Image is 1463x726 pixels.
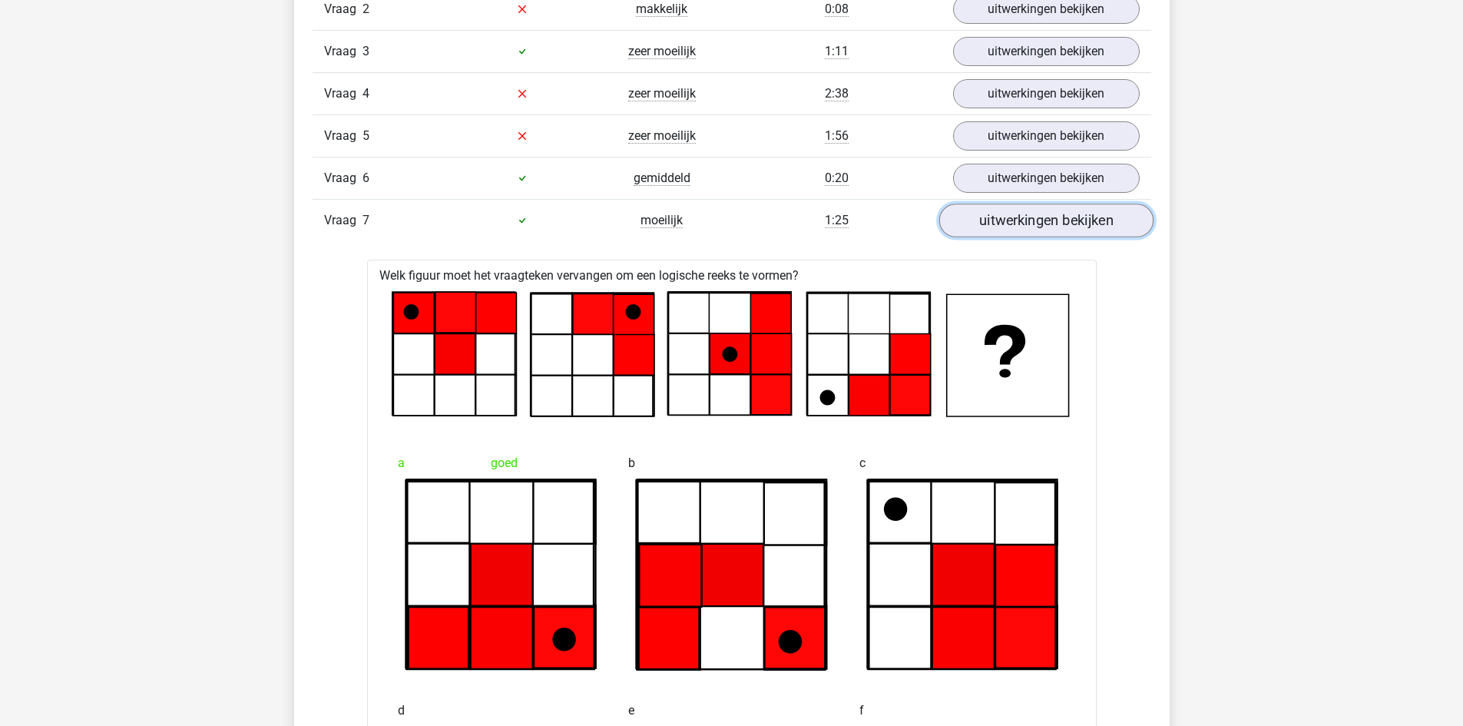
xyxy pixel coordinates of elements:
[938,204,1153,237] a: uitwerkingen bekijken
[628,86,696,101] span: zeer moeilijk
[825,2,849,17] span: 0:08
[859,695,864,726] span: f
[825,171,849,186] span: 0:20
[953,164,1140,193] a: uitwerkingen bekijken
[398,695,405,726] span: d
[825,128,849,144] span: 1:56
[628,695,634,726] span: e
[640,213,683,228] span: moeilijk
[398,448,604,479] div: goed
[362,86,369,101] span: 4
[953,121,1140,151] a: uitwerkingen bekijken
[953,37,1140,66] a: uitwerkingen bekijken
[324,169,362,187] span: Vraag
[825,44,849,59] span: 1:11
[634,171,690,186] span: gemiddeld
[825,86,849,101] span: 2:38
[953,79,1140,108] a: uitwerkingen bekijken
[362,44,369,58] span: 3
[636,2,687,17] span: makkelijk
[825,213,849,228] span: 1:25
[324,127,362,145] span: Vraag
[324,85,362,103] span: Vraag
[628,448,635,479] span: b
[362,128,369,143] span: 5
[362,213,369,227] span: 7
[362,2,369,16] span: 2
[324,211,362,230] span: Vraag
[398,448,405,479] span: a
[324,42,362,61] span: Vraag
[362,171,369,185] span: 6
[628,128,696,144] span: zeer moeilijk
[628,44,696,59] span: zeer moeilijk
[859,448,866,479] span: c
